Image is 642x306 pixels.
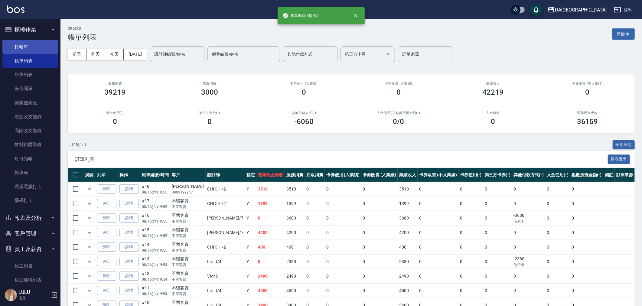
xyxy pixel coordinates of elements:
[97,243,116,252] button: 列印
[398,168,418,182] th: 業績收入
[256,226,285,240] td: 4200
[305,226,325,240] td: 0
[172,277,204,282] p: 不留客資
[545,182,570,196] td: 0
[97,184,116,194] button: 列印
[264,82,344,86] h2: 卡券使用 (入業績)
[119,184,139,194] a: 詳情
[545,4,609,16] button: DA[GEOGRAPHIC_DATA]
[119,243,139,252] a: 詳情
[85,199,94,208] button: expand row
[570,269,603,283] td: 0
[206,197,245,211] td: CHI CHI /2
[458,197,483,211] td: 0
[545,240,570,254] td: 0
[206,284,245,298] td: LULU /4
[570,240,603,254] td: 0
[18,289,49,295] h5: LULU
[398,182,418,196] td: 3510
[68,33,97,41] h3: 帳單列表
[325,182,361,196] td: 0
[245,269,256,283] td: Y
[285,269,305,283] td: 2490
[97,272,116,281] button: 列印
[285,226,305,240] td: 4200
[305,211,325,225] td: 0
[172,256,204,262] div: 不留客資
[458,284,483,298] td: 0
[85,228,94,237] button: expand row
[361,284,398,298] td: 0
[256,255,285,269] td: 0
[458,226,483,240] td: 0
[305,168,325,182] th: 店販消費
[285,284,305,298] td: 4500
[325,226,361,240] td: 0
[256,197,285,211] td: 1399
[545,226,570,240] td: 0
[206,255,245,269] td: LULU /4
[206,269,245,283] td: Vivi /5
[2,82,58,96] a: 座位開單
[398,197,418,211] td: 1399
[2,166,58,180] a: 排班表
[483,182,512,196] td: 0
[458,168,483,182] th: 卡券使用(-)
[119,272,139,281] a: 詳情
[2,259,58,273] a: 員工列表
[545,284,570,298] td: 0
[172,198,204,204] div: 不留客資
[97,199,116,208] button: 列印
[140,269,170,283] td: #12
[512,284,546,298] td: 0
[140,240,170,254] td: #14
[206,240,245,254] td: CHI CHI /2
[483,226,512,240] td: 0
[206,226,245,240] td: [PERSON_NAME] /7
[256,182,285,196] td: 3510
[514,262,544,268] p: 信用卡
[393,117,404,126] h3: 0 /0
[483,211,512,225] td: 0
[142,219,169,224] p: 08/16 (六) 19:55
[105,49,124,60] button: 今天
[119,213,139,223] a: 詳情
[2,273,58,287] a: 員工離職列表
[245,240,256,254] td: Y
[68,27,97,31] h2: ORDERS
[613,140,635,150] button: 全部展開
[68,142,86,148] p: 共 18 筆, 1 / 1
[418,284,458,298] td: 0
[97,213,116,223] button: 列印
[458,240,483,254] td: 0
[611,4,635,15] button: 登出
[2,124,58,138] a: 高階收支登錄
[383,49,393,59] button: Open
[512,269,546,283] td: 0
[142,233,169,239] p: 08/16 (六) 19:55
[172,212,204,219] div: 不留客資
[256,269,285,283] td: 2490
[482,88,503,96] h3: 42219
[245,211,256,225] td: Y
[325,211,361,225] td: 0
[170,168,206,182] th: 客戶
[140,197,170,211] td: #17
[418,255,458,269] td: 0
[512,182,546,196] td: 0
[2,138,58,151] a: 材料自購登錄
[119,257,139,266] a: 詳情
[85,213,94,223] button: expand row
[545,255,570,269] td: 0
[418,168,458,182] th: 卡券販賣 (不入業績)
[512,168,546,182] th: 其他付款方式(-)
[458,182,483,196] td: 0
[285,211,305,225] td: 3680
[603,168,615,182] th: 備註
[305,197,325,211] td: 0
[245,226,256,240] td: Y
[201,88,218,96] h3: 3000
[585,88,590,96] h3: 0
[104,88,125,96] h3: 39219
[97,257,116,266] button: 列印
